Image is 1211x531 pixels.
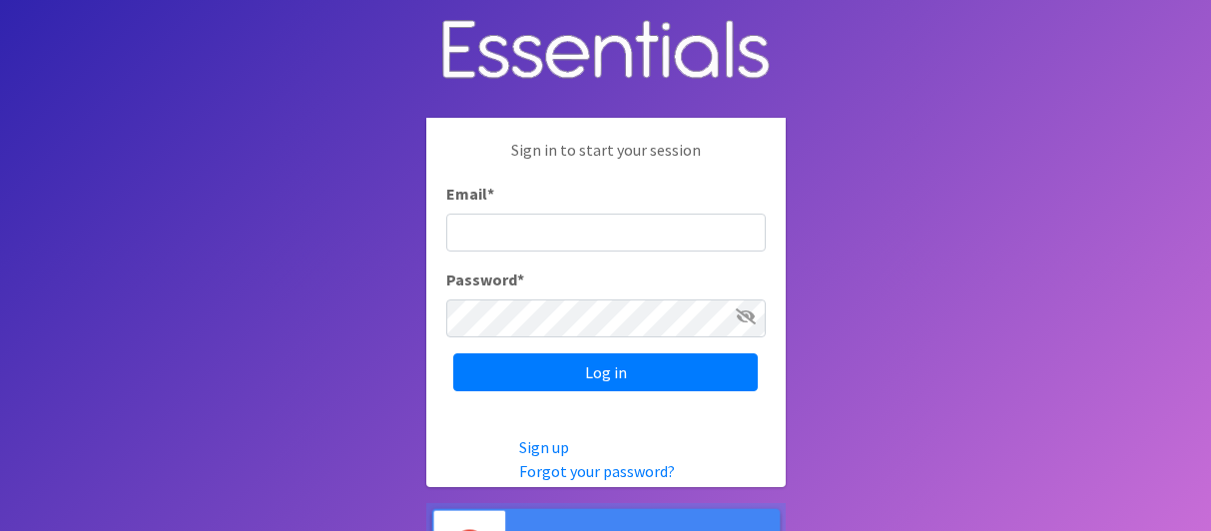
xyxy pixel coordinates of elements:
label: Password [446,267,524,291]
input: Log in [453,353,758,391]
a: Forgot your password? [519,461,675,481]
abbr: required [517,269,524,289]
a: Sign up [519,437,569,457]
p: Sign in to start your session [446,138,766,182]
abbr: required [487,184,494,204]
label: Email [446,182,494,206]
